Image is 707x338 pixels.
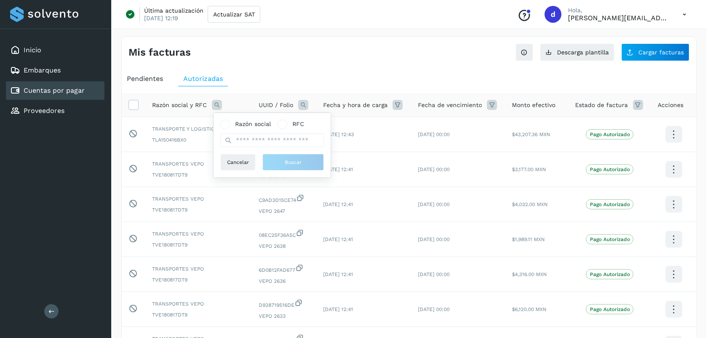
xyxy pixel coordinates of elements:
[590,201,630,207] p: Pago Autorizado
[259,312,310,320] span: VEPO 2633
[418,131,450,137] span: [DATE] 00:00
[512,166,546,172] span: $3,177.00 MXN
[590,271,630,277] p: Pago Autorizado
[6,102,104,120] div: Proveedores
[512,271,547,277] span: $4,316.00 MXN
[512,306,547,312] span: $6,120.00 MXN
[418,271,450,277] span: [DATE] 00:00
[557,49,609,55] span: Descarga plantilla
[24,66,61,74] a: Embarques
[568,14,670,22] p: dora.garcia@emsan.mx
[259,299,310,309] span: D928719516DE
[323,201,353,207] span: [DATE] 12:41
[639,49,684,55] span: Cargar facturas
[152,136,245,144] span: TLA150416BX0
[152,171,245,179] span: TVE180817DT9
[259,277,310,285] span: VEPO 2636
[418,236,450,242] span: [DATE] 00:00
[259,264,310,274] span: 6D0B12FAD677
[323,271,353,277] span: [DATE] 12:41
[144,7,204,14] p: Última actualización
[323,101,388,110] span: Fecha y hora de carga
[568,7,670,14] p: Hola,
[129,46,191,59] h4: Mis facturas
[323,306,353,312] span: [DATE] 12:41
[323,166,353,172] span: [DATE] 12:41
[152,230,245,238] span: TRANSPORTES VEPO
[590,131,630,137] p: Pago Autorizado
[590,306,630,312] p: Pago Autorizado
[6,81,104,100] div: Cuentas por pagar
[323,131,354,137] span: [DATE] 12:43
[152,241,245,249] span: TVE180817DT9
[127,75,163,83] span: Pendientes
[259,229,310,239] span: 08EC25F36A5C
[144,14,178,22] p: [DATE] 12:19
[259,242,310,250] span: VEPO 2638
[418,101,482,110] span: Fecha de vencimiento
[24,107,64,115] a: Proveedores
[208,6,260,23] button: Actualizar SAT
[512,101,556,110] span: Monto efectivo
[213,11,255,17] span: Actualizar SAT
[512,236,545,242] span: $1,989.11 MXN
[152,195,245,203] span: TRANSPORTES VEPO
[152,265,245,273] span: TRANSPORTES VEPO
[621,43,690,61] button: Cargar facturas
[576,101,628,110] span: Estado de factura
[152,311,245,319] span: TVE180817DT9
[590,236,630,242] p: Pago Autorizado
[259,101,293,110] span: UUID / Folio
[152,206,245,214] span: TVE180817DT9
[418,166,450,172] span: [DATE] 00:00
[152,125,245,133] span: TRANSPORTE Y LOGISTICA ALCOMEX
[152,101,207,110] span: Razón social y RFC
[6,61,104,80] div: Embarques
[152,160,245,168] span: TRANSPORTES VEPO
[152,276,245,284] span: TVE180817DT9
[259,194,310,204] span: C9AD3D15CE74
[512,201,548,207] span: $4,032.00 MXN
[6,41,104,59] div: Inicio
[24,86,85,94] a: Cuentas por pagar
[323,236,353,242] span: [DATE] 12:41
[590,166,630,172] p: Pago Autorizado
[658,101,684,110] span: Acciones
[512,131,551,137] span: $43,207.36 MXN
[418,201,450,207] span: [DATE] 00:00
[24,46,41,54] a: Inicio
[183,75,223,83] span: Autorizadas
[418,306,450,312] span: [DATE] 00:00
[259,207,310,215] span: VEPO 2647
[540,43,615,61] button: Descarga plantilla
[152,300,245,308] span: TRANSPORTES VEPO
